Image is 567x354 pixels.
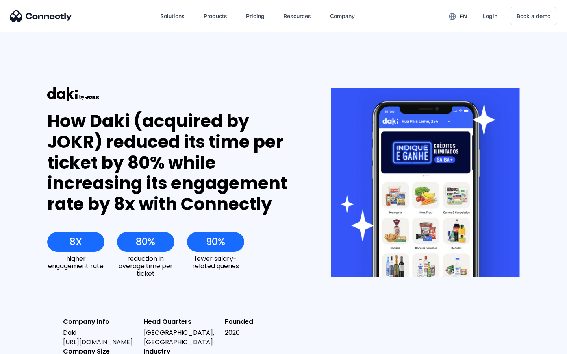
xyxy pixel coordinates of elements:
a: Pricing [240,7,271,26]
div: 90% [206,236,225,247]
div: Resources [283,11,311,22]
a: Book a demo [510,7,557,25]
div: fewer salary-related queries [187,255,244,270]
img: Connectly Logo [10,10,72,22]
ul: Language list [16,340,47,351]
div: [GEOGRAPHIC_DATA], [GEOGRAPHIC_DATA] [144,328,218,347]
div: Products [204,11,227,22]
div: 80% [136,236,155,247]
div: Solutions [160,11,185,22]
div: 8X [70,236,82,247]
div: Founded [225,317,299,326]
div: Company [330,11,355,22]
div: Head Quarters [144,317,218,326]
div: Daki [63,328,137,347]
a: Login [476,7,504,26]
div: Company Info [63,317,137,326]
aside: Language selected: English [8,340,47,351]
div: Pricing [246,11,265,22]
div: reduction in average time per ticket [117,255,174,278]
div: 2020 [225,328,299,337]
div: Login [483,11,497,22]
div: higher engagement rate [47,255,104,270]
div: How Daki (acquired by JOKR) reduced its time per ticket by 80% while increasing its engagement ra... [47,111,302,215]
div: en [460,11,467,22]
a: [URL][DOMAIN_NAME] [63,337,133,347]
